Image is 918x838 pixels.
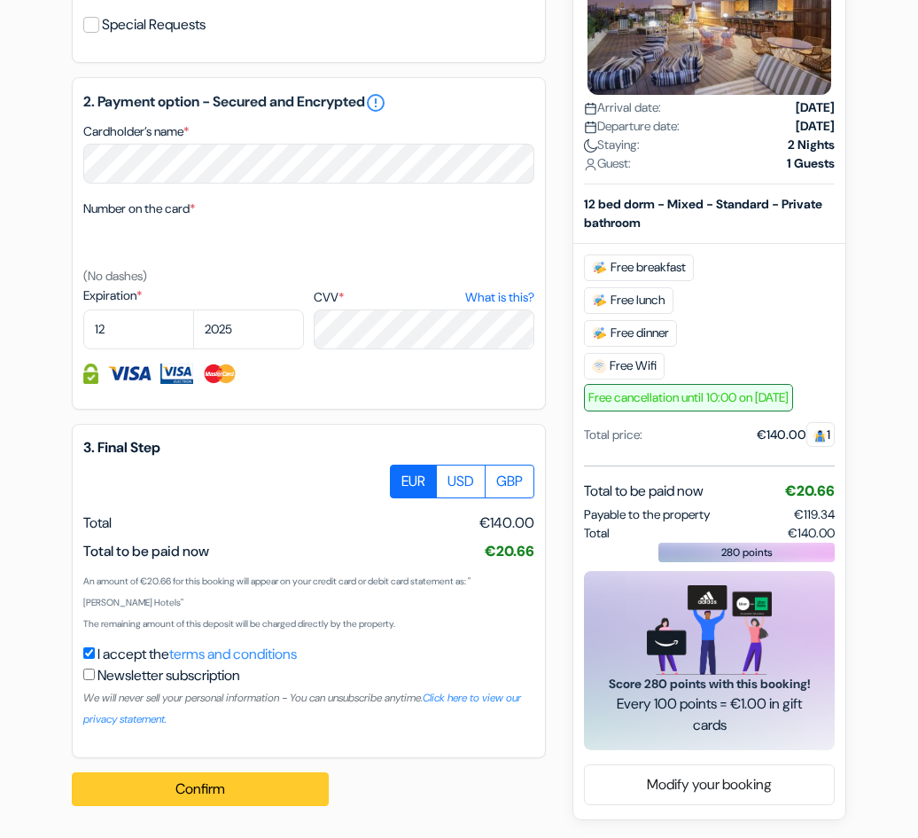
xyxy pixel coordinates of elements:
[97,665,240,686] label: Newsletter subscription
[584,158,597,171] img: user_icon.svg
[592,359,606,373] img: free_wifi.svg
[83,576,471,608] small: An amount of €20.66 for this booking will appear on your credit card or debit card statement as: ...
[83,122,189,141] label: Cardholder’s name
[485,465,534,498] label: GBP
[584,154,631,173] span: Guest:
[97,644,297,665] label: I accept the
[83,513,112,532] span: Total
[592,261,607,275] img: free_breakfast.svg
[83,618,395,630] small: The remaining amount of this deposit will be charged directly by the property.
[584,287,673,314] span: Free lunch
[160,364,192,384] img: Visa Electron
[584,255,694,281] span: Free breakfast
[365,92,386,114] a: error_outline
[605,675,813,693] span: Score 280 points with this booking!
[592,294,607,308] img: free_breakfast.svg
[796,98,835,117] strong: [DATE]
[721,544,773,560] span: 280 points
[757,426,835,444] div: €140.00
[592,326,607,341] img: free_breakfast.svg
[584,196,822,231] b: 12 bed dorm - Mixed - Standard - Private bathroom
[584,426,642,444] div: Total price:
[584,121,597,134] img: calendar.svg
[83,439,534,456] h5: 3. Final Step
[102,12,206,37] label: Special Requests
[605,693,813,736] span: Every 100 points = €1.00 in gift cards
[584,320,677,347] span: Free dinner
[787,154,835,173] strong: 1 Guests
[465,288,534,307] a: What is this?
[584,136,640,154] span: Staying:
[796,117,835,136] strong: [DATE]
[391,465,534,498] div: Basic radio toggle button group
[83,200,195,218] label: Number on the card
[788,524,835,543] span: €140.00
[788,136,835,154] strong: 2 Nights
[107,364,152,384] img: Visa
[647,585,772,675] img: gift_card_hero_new.png
[83,286,304,305] label: Expiration
[584,117,680,136] span: Departure date:
[83,268,147,284] small: (No dashes)
[83,364,98,384] img: Credit card information fully secured and encrypted
[584,481,704,502] span: Total to be paid now
[202,364,238,384] img: Master Card
[584,524,610,543] span: Total
[794,506,835,522] span: €119.34
[83,691,521,726] small: We will never sell your personal information - You can unsubscribe anytime.
[436,465,486,498] label: USD
[83,92,534,114] h5: 2. Payment option - Secured and Encrypted
[584,139,597,153] img: moon.svg
[584,98,661,117] span: Arrival date:
[585,768,834,802] a: Modify your booking
[479,513,534,534] span: €140.00
[785,482,835,500] span: €20.66
[584,505,710,524] span: Payable to the property
[584,353,665,380] span: Free Wifi
[485,542,534,560] span: €20.66
[390,465,437,498] label: EUR
[813,429,827,442] img: guest.svg
[314,288,534,307] label: CVV
[72,772,329,806] button: Confirm
[169,645,297,663] a: terms and conditions
[83,542,209,560] span: Total to be paid now
[806,422,835,447] span: 1
[584,384,793,411] span: Free cancellation until 10:00 on [DATE]
[584,102,597,115] img: calendar.svg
